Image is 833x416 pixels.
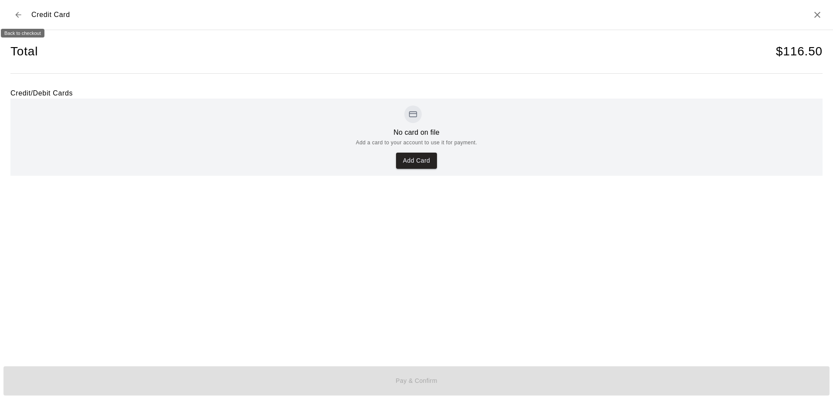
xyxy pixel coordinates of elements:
[812,10,823,20] button: Close
[396,153,437,169] button: Add Card
[10,7,70,23] div: Credit Card
[776,44,823,59] h4: $ 116.50
[10,44,38,59] h4: Total
[10,88,73,99] h6: Credit/Debit Cards
[10,7,26,23] button: Back to checkout
[1,29,44,38] div: Back to checkout
[393,126,439,139] h6: No card on file
[356,139,477,147] span: Add a card to your account to use it for payment.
